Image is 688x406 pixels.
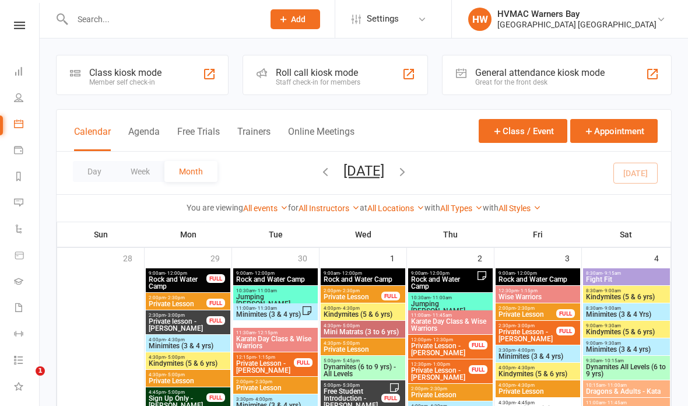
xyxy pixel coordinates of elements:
[148,355,228,360] span: 4:30pm
[518,288,538,293] span: - 1:15pm
[410,391,490,398] span: Private Lesson
[585,328,668,335] span: Kindymites (5 & 6 yrs)
[177,126,220,151] button: Free Trials
[430,313,452,318] span: - 11:45am
[236,288,315,293] span: 10:30am
[602,306,621,311] span: - 9:00am
[381,292,400,300] div: FULL
[360,203,367,212] strong: at
[498,293,578,300] span: Wise Warriors
[498,370,578,377] span: Kindymites (5 & 6 yrs)
[123,248,144,267] div: 28
[424,203,440,212] strong: with
[410,300,490,314] span: Jumping [PERSON_NAME]
[515,323,535,328] span: - 3:00pm
[367,204,424,213] a: All Locations
[585,271,668,276] span: 8:30am
[428,386,447,391] span: - 2:30pm
[410,271,476,276] span: 9:00am
[497,9,657,19] div: HVMAC Warners Bay
[255,288,277,293] span: - 11:00am
[236,355,294,360] span: 12:15pm
[166,295,185,300] span: - 2:30pm
[166,337,185,342] span: - 4:30pm
[236,306,301,311] span: 11:00am
[323,383,382,388] span: 5:00pm
[498,311,557,318] span: Private Lesson
[243,204,288,213] a: All events
[164,161,217,182] button: Month
[206,299,225,307] div: FULL
[288,126,354,151] button: Online Meetings
[14,243,40,269] a: Product Sales
[483,203,499,212] strong: with
[498,388,578,395] span: Private Lesson
[148,360,228,367] span: Kindymites (5 & 6 yrs)
[410,337,469,342] span: 12:00pm
[73,161,116,182] button: Day
[410,342,469,356] span: Private Lesson - [PERSON_NAME]
[343,163,384,179] button: [DATE]
[253,379,272,384] span: - 2:30pm
[565,248,581,267] div: 3
[556,327,575,335] div: FULL
[323,346,403,353] span: Private Lesson
[341,288,360,293] span: - 2:30pm
[271,9,320,29] button: Add
[14,86,40,112] a: People
[585,358,668,363] span: 9:30am
[237,126,271,151] button: Trainers
[206,274,225,283] div: FULL
[116,161,164,182] button: Week
[14,60,40,86] a: Dashboard
[14,164,40,191] a: Reports
[654,248,671,267] div: 4
[148,300,207,307] span: Private Lesson
[320,222,407,247] th: Wed
[469,341,487,349] div: FULL
[236,360,294,374] span: Private Lesson - [PERSON_NAME]
[498,365,578,370] span: 4:00pm
[323,341,403,346] span: 4:30pm
[602,271,621,276] span: - 9:15am
[498,271,578,276] span: 9:00am
[12,366,40,394] iframe: Intercom live chat
[323,311,403,318] span: Kindymites (5 & 6 yrs)
[341,323,360,328] span: - 5:00pm
[298,248,319,267] div: 30
[469,365,487,374] div: FULL
[440,204,483,213] a: All Types
[431,337,453,342] span: - 12:30pm
[602,341,621,346] span: - 9:30am
[323,323,403,328] span: 4:30pm
[515,271,537,276] span: - 12:00pm
[515,306,535,311] span: - 2:30pm
[431,362,450,367] span: - 1:00pm
[410,295,490,300] span: 10:30am
[256,355,275,360] span: - 1:15pm
[166,390,185,395] span: - 5:00pm
[323,306,403,311] span: 4:00pm
[515,365,535,370] span: - 4:30pm
[165,271,187,276] span: - 12:00pm
[236,384,315,391] span: Private Lesson
[166,372,185,377] span: - 5:00pm
[341,306,360,311] span: - 4:30pm
[497,19,657,30] div: [GEOGRAPHIC_DATA] [GEOGRAPHIC_DATA]
[515,348,535,353] span: - 4:00pm
[299,204,360,213] a: All Instructors
[515,400,535,405] span: - 4:45pm
[148,337,228,342] span: 4:00pm
[498,348,578,353] span: 3:30pm
[236,379,315,384] span: 2:00pm
[89,78,162,86] div: Member self check-in
[410,276,476,290] span: Rock and Water Camp
[410,386,490,391] span: 2:00pm
[166,313,185,318] span: - 3:00pm
[468,8,492,31] div: HW
[585,288,668,293] span: 8:30am
[206,316,225,325] div: FULL
[515,383,535,388] span: - 4:30pm
[341,358,360,363] span: - 5:45pm
[36,366,45,376] span: 1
